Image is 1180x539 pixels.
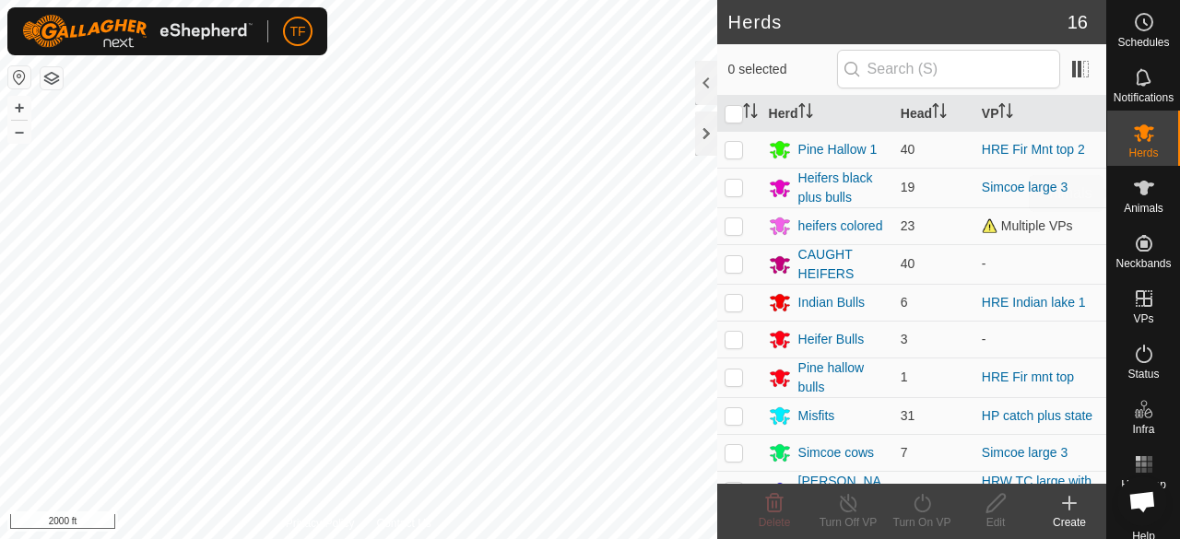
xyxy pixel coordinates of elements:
div: Create [1032,514,1106,531]
div: Edit [959,514,1032,531]
p-sorticon: Activate to sort [998,106,1013,121]
span: 0 selected [728,60,837,79]
input: Search (S) [837,50,1060,88]
th: VP [974,96,1106,132]
span: Schedules [1117,37,1169,48]
span: 16 [1068,8,1088,36]
a: HRE Fir Mnt top 2 [982,142,1085,157]
p-sorticon: Activate to sort [743,106,758,121]
span: Notifications [1114,92,1174,103]
button: + [8,97,30,119]
a: HP catch plus state [982,408,1092,423]
span: TF [289,22,305,41]
div: Turn Off VP [811,514,885,531]
div: Turn On VP [885,514,959,531]
button: Map Layers [41,67,63,89]
span: Delete [759,516,791,529]
a: Privacy Policy [286,515,355,532]
div: Indian Bulls [798,293,865,312]
span: Animals [1124,203,1163,214]
span: 3 [901,332,908,346]
div: Simcoe cows [798,443,874,463]
span: 7 [901,445,908,460]
img: Gallagher Logo [22,15,253,48]
a: HRE Indian lake 1 [982,295,1086,310]
span: 31 [901,408,915,423]
a: Contact Us [376,515,431,532]
a: HRE Fir mnt top [982,369,1074,384]
div: Pine Hallow 1 [798,140,878,159]
span: 23 [901,218,915,233]
div: Open chat [1117,476,1167,526]
span: 6 [901,295,908,310]
p-sorticon: Activate to sort [798,106,813,121]
td: - [974,244,1106,284]
span: Infra [1132,424,1154,435]
button: Reset Map [8,66,30,88]
div: Heifers black plus bulls [798,169,886,207]
p-sorticon: Activate to sort [932,106,947,121]
div: heifers colored [798,217,883,236]
a: Simcoe large 3 [982,180,1068,194]
a: Simcoe large 3 [982,445,1068,460]
div: Misfits [798,406,835,426]
div: Heifer Bulls [798,330,865,349]
div: [PERSON_NAME] Creek [798,472,886,510]
th: Herd [761,96,893,132]
span: 1 [901,369,908,384]
span: 19 [901,180,915,194]
th: Head [893,96,974,132]
span: 40 [901,256,915,271]
span: VPs [1133,313,1153,324]
span: Neckbands [1115,258,1171,269]
div: Pine hallow bulls [798,358,886,397]
span: 40 [901,142,915,157]
button: – [8,121,30,143]
span: Heatmap [1121,479,1166,490]
div: CAUGHT HEIFERS [798,245,886,284]
span: Multiple VPs [982,218,1073,233]
h2: Herds [728,11,1068,33]
span: Status [1127,369,1159,380]
span: Herds [1128,147,1158,158]
td: - [974,321,1106,357]
a: HRW TC large with HR EZ 3 [982,474,1091,508]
